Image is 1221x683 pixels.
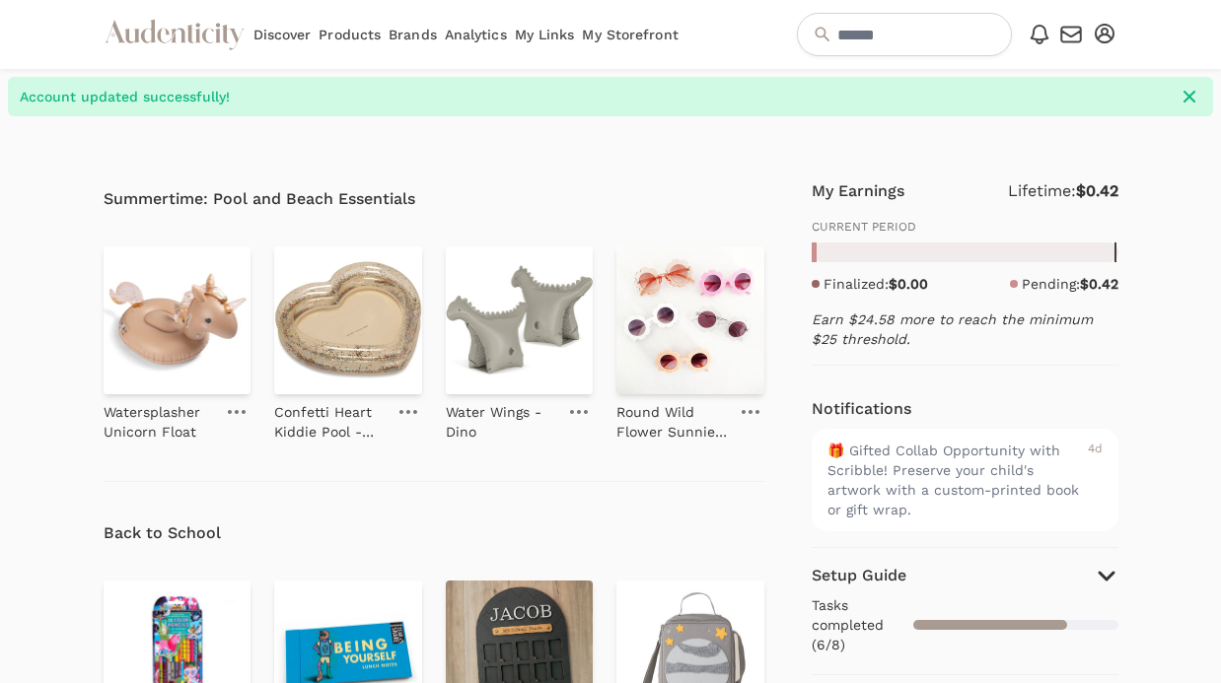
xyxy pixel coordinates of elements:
p: Pending: [1022,274,1118,294]
p: Water Wings - Dino [446,402,558,442]
a: Confetti Heart Kiddie Pool - Cream [274,394,387,442]
div: 🎁 Gifted Collab Opportunity with Scribble! Preserve your child's artwork with a custom-printed bo... [827,441,1082,519]
p: Confetti Heart Kiddie Pool - Cream [274,402,387,442]
span: Account updated successfully! [20,87,1168,106]
a: Watersplasher Unicorn Float [104,394,216,442]
strong: $0.00 [889,276,928,292]
h4: Summertime: Pool and Beach Essentials [104,187,764,211]
p: CURRENT PERIOD [812,219,1118,235]
a: Round Wild Flower Sunnies - 5 Color Options [616,394,729,442]
h4: Back to School [104,521,764,545]
img: Watersplasher Unicorn Float [104,246,251,394]
p: Lifetime: [1008,179,1118,203]
h4: My Earnings [812,179,904,203]
strong: $0.42 [1076,181,1118,200]
span: Tasks completed (6/8) [812,595,913,654]
strong: $0.42 [1080,276,1118,292]
h4: Setup Guide [812,564,906,587]
p: Watersplasher Unicorn Float [104,402,216,442]
img: Round Wild Flower Sunnies - 5 Color Options [616,246,764,394]
div: 4d [1088,441,1103,519]
p: Finalized: [824,274,928,294]
a: 🎁 Gifted Collab Opportunity with Scribble! Preserve your child's artwork with a custom-printed bo... [812,429,1118,531]
button: Setup Guide Tasks completed (6/8) [812,564,1118,658]
h4: Notifications [812,397,911,421]
p: Earn $24.58 more to reach the minimum $25 threshold. [812,309,1118,349]
a: Water Wings - Dino [446,394,558,442]
p: Round Wild Flower Sunnies - 5 Color Options [616,402,729,442]
img: Confetti Heart Kiddie Pool - Cream [274,246,422,394]
img: Water Wings - Dino [446,246,594,394]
